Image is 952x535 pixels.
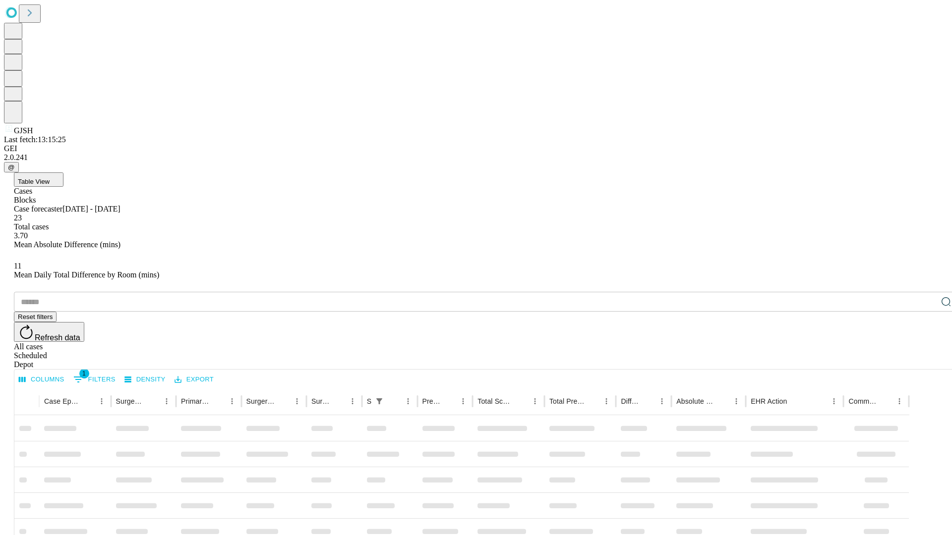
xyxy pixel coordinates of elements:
[62,205,120,213] span: [DATE] - [DATE]
[14,322,84,342] button: Refresh data
[751,397,787,405] div: EHR Action
[18,313,53,321] span: Reset filters
[4,162,19,172] button: @
[4,153,948,162] div: 2.0.241
[160,394,174,408] button: Menu
[35,333,80,342] span: Refresh data
[848,397,877,405] div: Comments
[477,397,513,405] div: Total Scheduled Duration
[332,394,346,408] button: Sort
[549,397,585,405] div: Total Predicted Duration
[181,397,210,405] div: Primary Service
[788,394,802,408] button: Sort
[442,394,456,408] button: Sort
[14,172,63,187] button: Table View
[246,397,275,405] div: Surgery Name
[367,397,371,405] div: Scheduled In Room Duration
[514,394,528,408] button: Sort
[422,397,442,405] div: Predicted In Room Duration
[4,135,66,144] span: Last fetch: 13:15:25
[146,394,160,408] button: Sort
[641,394,655,408] button: Sort
[14,222,49,231] span: Total cases
[311,397,331,405] div: Surgery Date
[16,372,67,387] button: Select columns
[71,372,118,387] button: Show filters
[211,394,225,408] button: Sort
[346,394,359,408] button: Menu
[14,240,120,249] span: Mean Absolute Difference (mins)
[372,394,386,408] div: 1 active filter
[225,394,239,408] button: Menu
[81,394,95,408] button: Sort
[290,394,304,408] button: Menu
[44,397,80,405] div: Case Epic Id
[401,394,415,408] button: Menu
[276,394,290,408] button: Sort
[14,214,22,222] span: 23
[387,394,401,408] button: Sort
[79,369,89,378] span: 1
[879,394,892,408] button: Sort
[8,163,15,171] span: @
[14,231,28,240] span: 3.70
[676,397,714,405] div: Absolute Difference
[4,144,948,153] div: GEI
[116,397,145,405] div: Surgeon Name
[95,394,109,408] button: Menu
[172,372,216,387] button: Export
[14,312,57,322] button: Reset filters
[729,394,743,408] button: Menu
[372,394,386,408] button: Show filters
[14,262,21,270] span: 11
[599,394,613,408] button: Menu
[122,372,168,387] button: Density
[621,397,640,405] div: Difference
[892,394,906,408] button: Menu
[14,270,159,279] span: Mean Daily Total Difference by Room (mins)
[715,394,729,408] button: Sort
[14,205,62,213] span: Case forecaster
[655,394,669,408] button: Menu
[528,394,542,408] button: Menu
[14,126,33,135] span: GJSH
[456,394,470,408] button: Menu
[18,178,50,185] span: Table View
[827,394,841,408] button: Menu
[586,394,599,408] button: Sort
